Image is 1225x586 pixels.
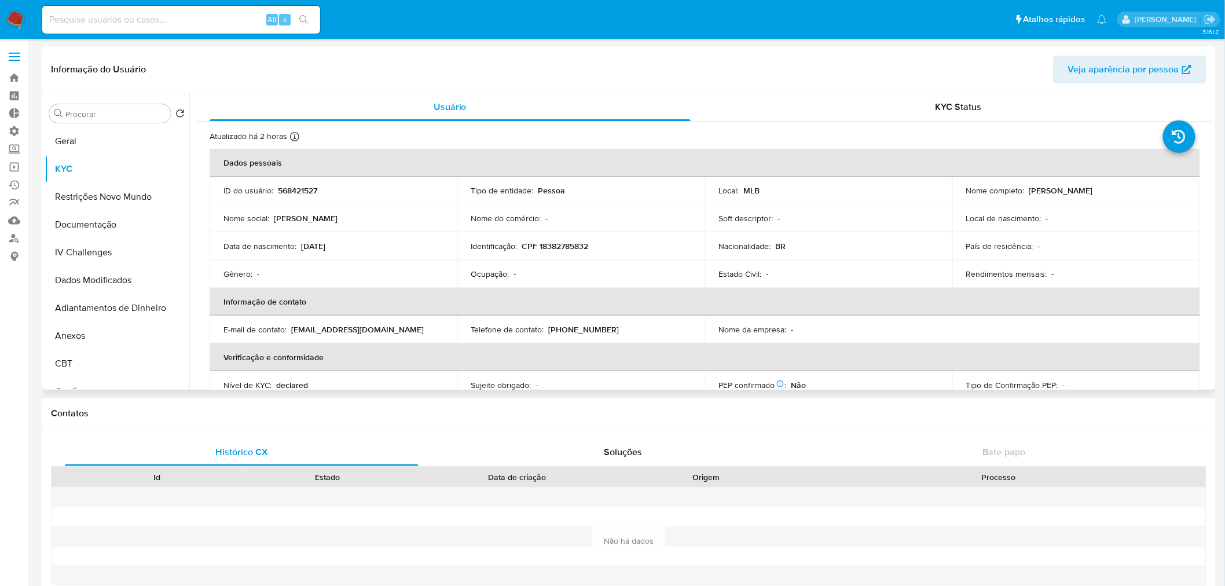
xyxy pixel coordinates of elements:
p: - [1046,213,1048,224]
button: CBT [45,350,189,378]
p: Nome completo : [966,185,1025,196]
p: Nível de KYC : [223,380,272,390]
p: Nacionalidade : [718,241,771,251]
p: - [546,213,548,224]
button: Cartões [45,378,189,405]
h1: Informação do Usuário [51,64,146,75]
p: País de residência : [966,241,1033,251]
div: Data de criação [420,471,613,483]
p: [EMAIL_ADDRESS][DOMAIN_NAME] [291,324,424,335]
p: Nome da empresa : [718,324,786,335]
span: Usuário [434,100,467,113]
p: - [536,380,538,390]
p: Pessoa [538,185,566,196]
p: CPF 18382785832 [522,241,589,251]
p: 568421527 [278,185,317,196]
p: [PERSON_NAME] [1029,185,1093,196]
p: - [1063,380,1065,390]
span: Histórico CX [215,445,268,459]
p: - [1038,241,1040,251]
p: Ocupação : [471,269,509,279]
p: - [766,269,768,279]
a: Sair [1204,13,1216,25]
p: PEP confirmado : [718,380,786,390]
p: Tipo de entidade : [471,185,534,196]
span: s [283,14,287,25]
p: - [791,324,793,335]
p: Tipo de Confirmação PEP : [966,380,1058,390]
p: ID do usuário : [223,185,273,196]
p: Telefone de contato : [471,324,544,335]
button: Adiantamentos de Dinheiro [45,294,189,322]
p: Data de nascimento : [223,241,296,251]
p: BR [775,241,786,251]
p: [DATE] [301,241,325,251]
input: Procurar [65,109,166,119]
div: Processo [799,471,1198,483]
p: declared [276,380,308,390]
button: Retornar ao pedido padrão [175,109,185,122]
p: Nome do comércio : [471,213,541,224]
button: KYC [45,155,189,183]
button: Veja aparência por pessoa [1053,56,1206,83]
p: E-mail de contato : [223,324,287,335]
p: Sujeito obrigado : [471,380,531,390]
p: Gênero : [223,269,252,279]
p: [PERSON_NAME] [274,213,338,224]
p: Identificação : [471,241,518,251]
button: search-icon [292,12,316,28]
input: Pesquise usuários ou casos... [42,12,320,27]
p: MLB [743,185,760,196]
th: Dados pessoais [210,149,1200,177]
span: Atalhos rápidos [1024,13,1085,25]
p: Não [791,380,806,390]
p: - [257,269,259,279]
span: Veja aparência por pessoa [1068,56,1179,83]
button: Geral [45,127,189,155]
a: Notificações [1097,14,1107,24]
p: Atualizado há 2 horas [210,131,287,142]
p: Local de nascimento : [966,213,1041,224]
span: KYC Status [936,100,982,113]
span: Soluções [604,445,642,459]
p: Rendimentos mensais : [966,269,1047,279]
th: Verificação e conformidade [210,343,1200,371]
div: Estado [250,471,404,483]
p: - [514,269,516,279]
p: Soft descriptor : [718,213,773,224]
p: sabrina.lima@mercadopago.com.br [1135,14,1200,25]
button: Dados Modificados [45,266,189,294]
div: Id [80,471,234,483]
button: Anexos [45,322,189,350]
p: [PHONE_NUMBER] [549,324,619,335]
span: Bate-papo [983,445,1026,459]
span: Alt [267,14,277,25]
p: - [1052,269,1054,279]
h1: Contatos [51,408,1206,419]
button: Restrições Novo Mundo [45,183,189,211]
button: Documentação [45,211,189,239]
p: - [777,213,780,224]
p: Nome social : [223,213,269,224]
p: Local : [718,185,739,196]
div: Origem [629,471,783,483]
p: Estado Civil : [718,269,761,279]
button: IV Challenges [45,239,189,266]
th: Informação de contato [210,288,1200,316]
button: Procurar [54,109,63,118]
